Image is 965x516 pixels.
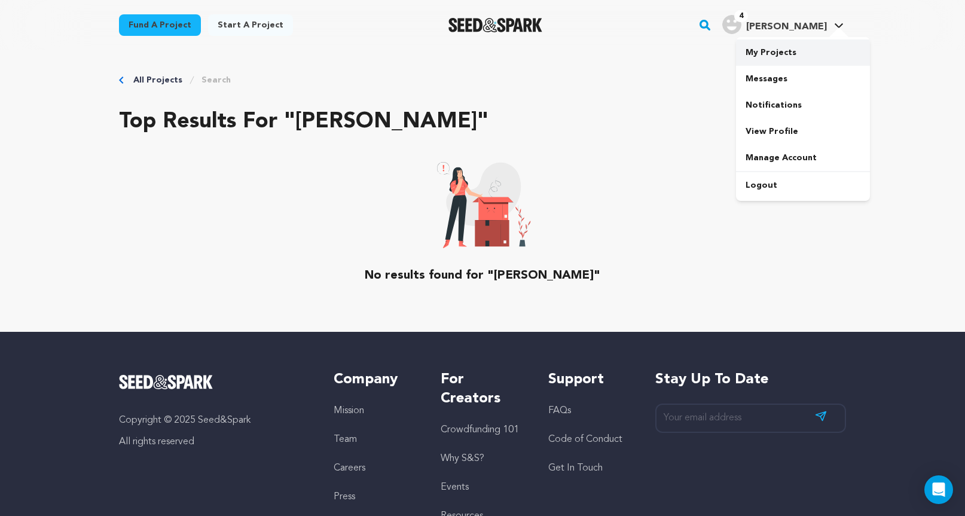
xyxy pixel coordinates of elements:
input: Your email address [655,404,846,433]
a: View Profile [736,118,870,145]
a: My Projects [736,39,870,66]
span: Saunders K.'s Profile [720,13,846,38]
h5: Stay up to date [655,370,846,389]
h5: Support [548,370,631,389]
a: Notifications [736,92,870,118]
a: All Projects [133,74,182,86]
p: All rights reserved [119,435,310,449]
span: [PERSON_NAME] [746,22,827,32]
a: Manage Account [736,145,870,171]
div: Open Intercom Messenger [924,475,953,504]
img: No result icon [434,158,531,248]
a: Saunders K.'s Profile [720,13,846,34]
a: Crowdfunding 101 [441,425,519,435]
a: Logout [736,172,870,199]
p: Copyright © 2025 Seed&Spark [119,413,310,428]
a: Start a project [208,14,293,36]
a: Get In Touch [548,463,603,473]
a: Press [334,492,355,502]
p: No results found for "[PERSON_NAME]" [365,267,600,284]
div: Saunders K.'s Profile [722,15,827,34]
a: Team [334,435,357,444]
a: Fund a project [119,14,201,36]
h5: For Creators [441,370,524,408]
div: Breadcrumb [119,74,846,86]
a: Careers [334,463,365,473]
h2: Top results for "[PERSON_NAME]" [119,110,846,134]
img: Seed&Spark Logo Dark Mode [448,18,542,32]
a: FAQs [548,406,571,416]
span: 4 [734,10,748,22]
h5: Company [334,370,417,389]
a: Events [441,483,469,492]
a: Mission [334,406,364,416]
a: Messages [736,66,870,92]
a: Seed&Spark Homepage [448,18,542,32]
img: Seed&Spark Logo [119,375,213,389]
a: Search [201,74,231,86]
a: Seed&Spark Homepage [119,375,310,389]
a: Code of Conduct [548,435,622,444]
a: Why S&S? [441,454,484,463]
img: user.png [722,15,741,34]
